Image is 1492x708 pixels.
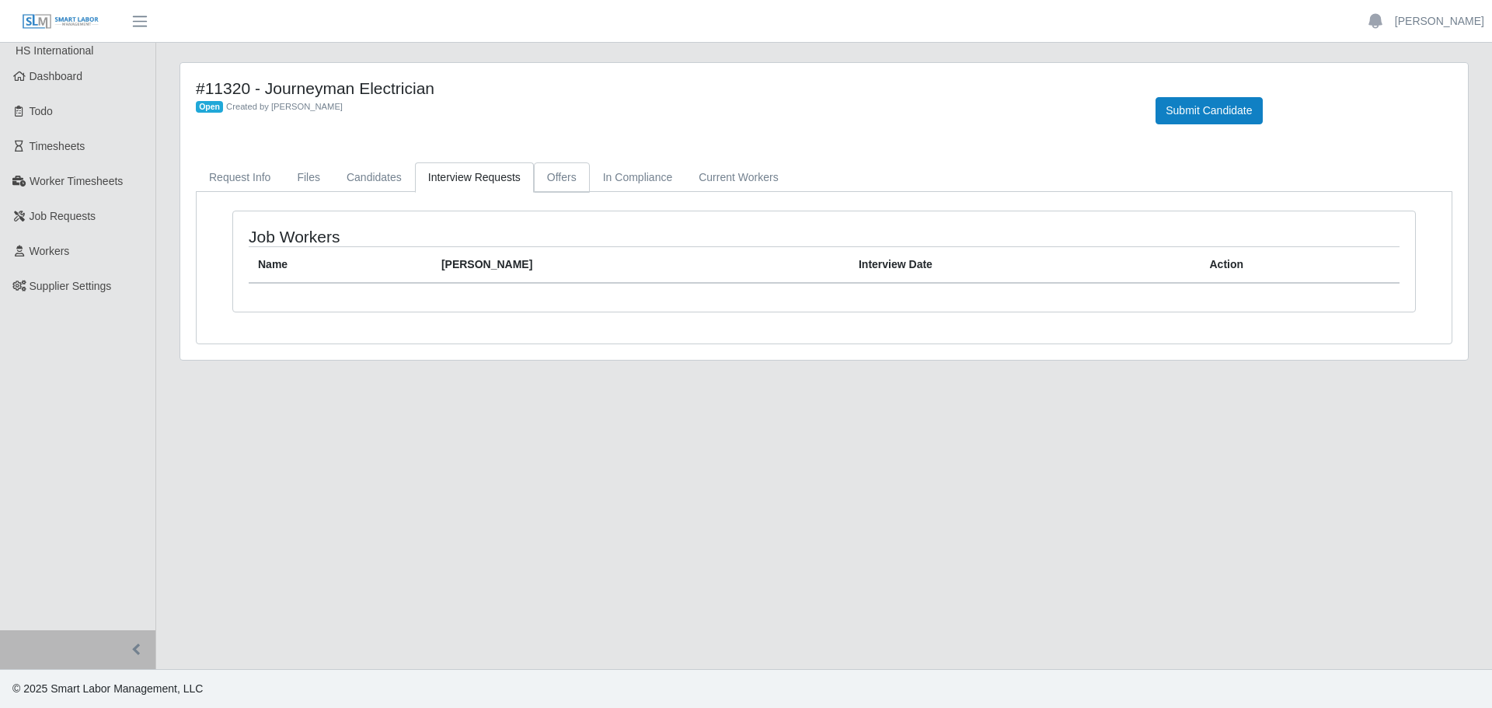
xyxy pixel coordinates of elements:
[534,162,590,193] a: Offers
[30,105,53,117] span: Todo
[226,102,343,111] span: Created by [PERSON_NAME]
[590,162,686,193] a: In Compliance
[196,78,1132,98] h4: #11320 - Journeyman Electrician
[1200,247,1400,284] th: Action
[196,162,284,193] a: Request Info
[12,682,203,695] span: © 2025 Smart Labor Management, LLC
[1156,97,1262,124] button: Submit Candidate
[30,245,70,257] span: Workers
[415,162,534,193] a: Interview Requests
[16,44,93,57] span: HS International
[22,13,99,30] img: SLM Logo
[196,101,223,113] span: Open
[432,247,849,284] th: [PERSON_NAME]
[30,175,123,187] span: Worker Timesheets
[849,247,1201,284] th: Interview Date
[685,162,791,193] a: Current Workers
[284,162,333,193] a: Files
[30,280,112,292] span: Supplier Settings
[333,162,415,193] a: Candidates
[249,247,432,284] th: Name
[30,210,96,222] span: Job Requests
[249,227,715,246] h4: Job Workers
[1395,13,1484,30] a: [PERSON_NAME]
[30,140,85,152] span: Timesheets
[30,70,83,82] span: Dashboard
